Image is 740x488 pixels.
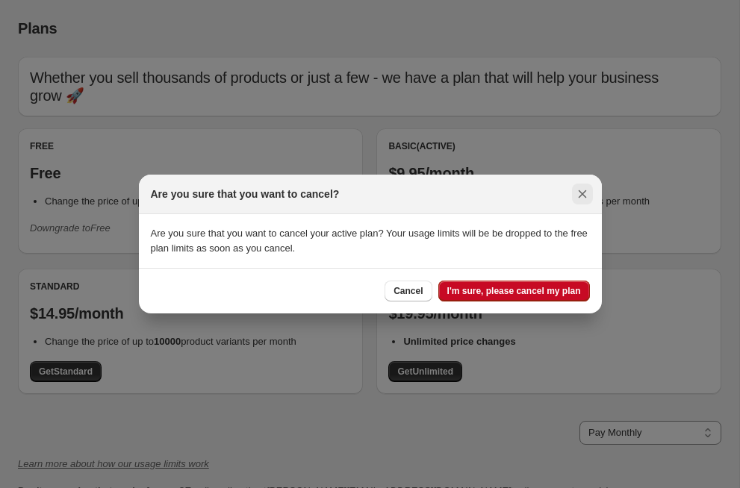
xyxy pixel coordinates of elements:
[385,281,432,301] button: Cancel
[438,281,590,301] button: I'm sure, please cancel my plan
[151,226,590,256] p: Are you sure that you want to cancel your active plan? Your usage limits will be be dropped to th...
[447,285,581,297] span: I'm sure, please cancel my plan
[394,285,423,297] span: Cancel
[151,187,340,201] h2: Are you sure that you want to cancel?
[572,184,593,204] button: Close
